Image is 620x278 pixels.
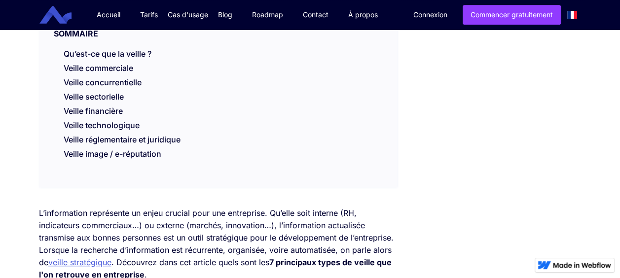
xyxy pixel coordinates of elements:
img: Made in Webflow [553,262,611,268]
div: Cas d'usage [168,10,208,20]
a: Veille financière [64,106,123,121]
a: veille stratégique [48,257,111,267]
a: Veille sectorielle [64,92,124,102]
a: Veille technologique [64,120,140,135]
a: Commencer gratuitement [463,5,561,25]
a: Veille image / e-réputation [64,149,161,164]
a: Veille concurrentielle [64,77,142,87]
a: Qu’est-ce que la veille ? [64,49,151,59]
a: home [47,6,79,24]
a: Veille commerciale [64,63,133,73]
a: Veille réglementaire et juridique [64,135,181,149]
a: Connexion [406,5,455,24]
